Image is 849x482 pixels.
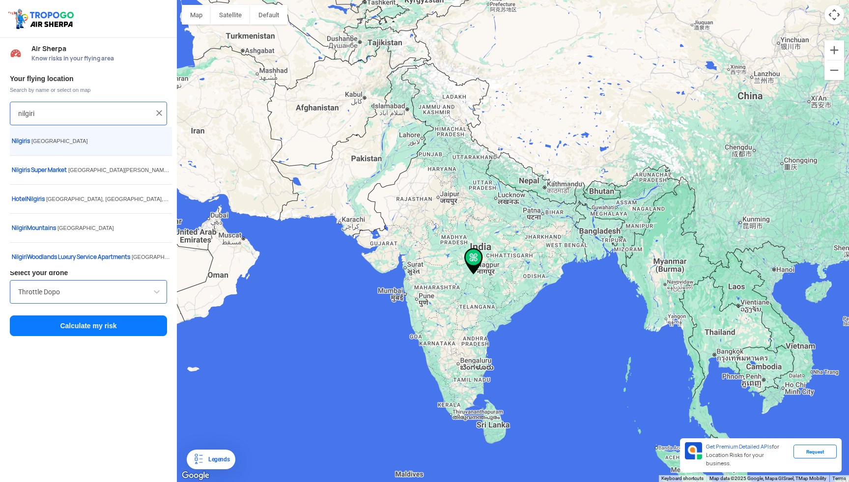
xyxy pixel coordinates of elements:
[824,40,844,60] button: Zoom in
[685,442,702,459] img: Premium APIs
[154,108,164,118] img: ic_close.png
[12,195,46,203] span: Hotel s
[12,224,27,232] span: Nilgiri
[12,137,31,145] span: s
[824,5,844,25] button: Map camera controls
[824,60,844,80] button: Zoom out
[10,86,167,94] span: Search by name or select on map
[12,253,132,261] span: Woodlands Luxury Service Apartments
[18,286,159,298] input: Search by name or Brand
[211,5,250,25] button: Show satellite imagery
[832,476,846,481] a: Terms
[132,254,316,260] span: [GEOGRAPHIC_DATA], near [GEOGRAPHIC_DATA], [STREET_ADDRESS]
[204,454,229,465] div: Legends
[31,138,88,144] span: [GEOGRAPHIC_DATA]
[46,196,280,202] span: [GEOGRAPHIC_DATA], [GEOGRAPHIC_DATA], [GEOGRAPHIC_DATA], [GEOGRAPHIC_DATA]
[18,108,151,119] input: Search your flying location
[31,45,167,53] span: Air Sherpa
[179,469,212,482] a: Open this area in Google Maps (opens a new window)
[709,476,826,481] span: Map data ©2025 Google, Mapa GISrael, TMap Mobility
[57,225,114,231] span: [GEOGRAPHIC_DATA]
[10,47,22,59] img: Risk Scores
[27,195,42,203] span: Nilgiri
[182,5,211,25] button: Show street map
[31,55,167,62] span: Know risks in your flying area
[793,445,837,458] div: Request
[12,166,27,174] span: Nilgiri
[10,75,167,82] h3: Your flying location
[661,475,704,482] button: Keyboard shortcuts
[7,7,77,30] img: ic_tgdronemaps.svg
[12,224,57,232] span: Mountains
[706,443,772,450] span: Get Premium Detailed APIs
[68,167,287,173] span: [GEOGRAPHIC_DATA][PERSON_NAME], [GEOGRAPHIC_DATA], [GEOGRAPHIC_DATA]
[12,166,68,174] span: s Super Market
[179,469,212,482] img: Google
[10,315,167,336] button: Calculate my risk
[193,454,204,465] img: Legends
[12,137,27,145] span: Nilgiri
[10,269,167,276] h3: Select your drone
[702,442,793,468] div: for Location Risks for your business.
[12,253,27,261] span: Nilgiri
